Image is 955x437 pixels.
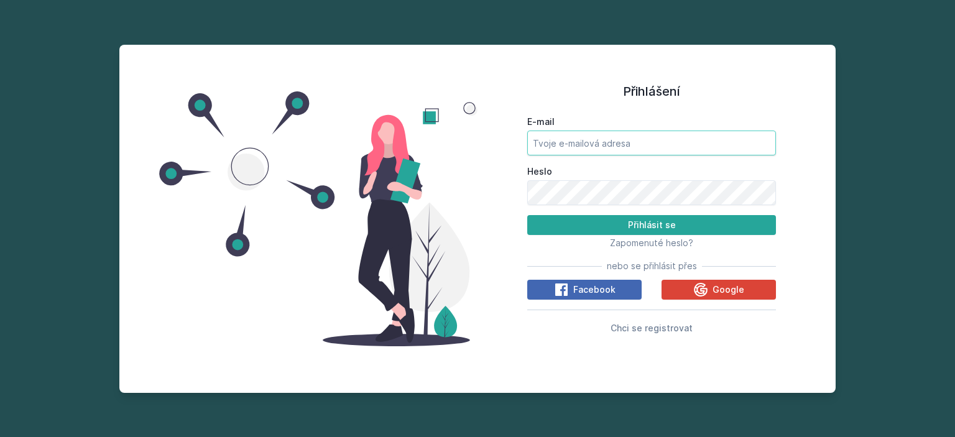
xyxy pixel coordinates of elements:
button: Chci se registrovat [611,320,693,335]
span: Facebook [573,283,616,296]
span: Chci se registrovat [611,323,693,333]
span: Zapomenuté heslo? [610,237,693,248]
span: Google [713,283,744,296]
input: Tvoje e-mailová adresa [527,131,776,155]
span: nebo se přihlásit přes [607,260,697,272]
label: Heslo [527,165,776,178]
button: Přihlásit se [527,215,776,235]
label: E-mail [527,116,776,128]
h1: Přihlášení [527,82,776,101]
button: Facebook [527,280,642,300]
button: Google [662,280,776,300]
